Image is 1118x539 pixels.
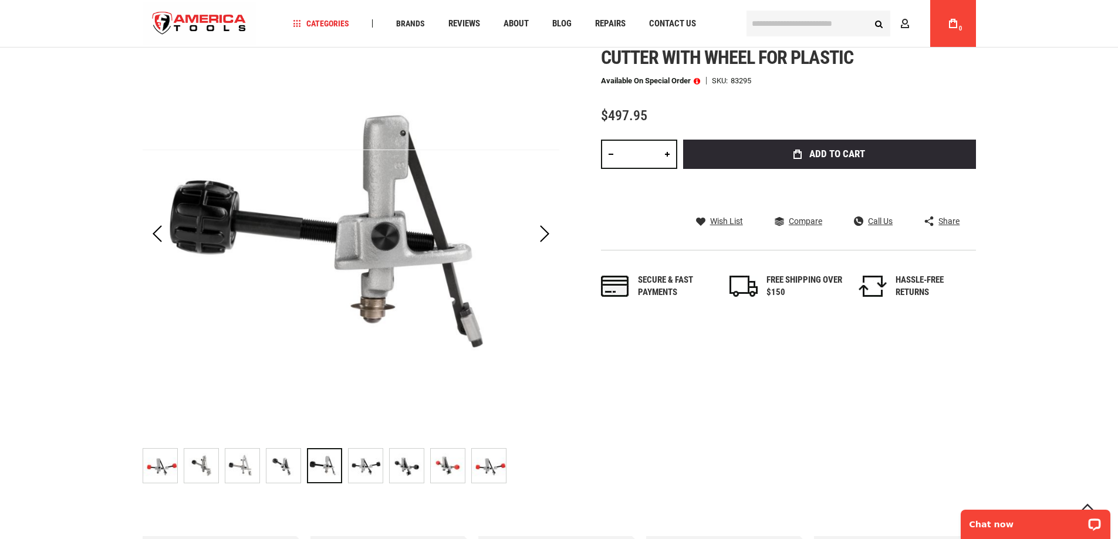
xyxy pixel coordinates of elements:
[809,149,865,159] span: Add to Cart
[547,16,577,32] a: Blog
[143,449,177,483] img: RIDGID 83295 109 2-HANDLE INTERNAL TUBING CUTTER WITH WHEEL FOR PLASTIC
[710,217,743,225] span: Wish List
[731,77,751,84] div: 83295
[712,77,731,84] strong: SKU
[143,26,172,442] div: Previous
[307,442,348,489] div: RIDGID 83295 109 2-HANDLE INTERNAL TUBING CUTTER WITH WHEEL FOR PLASTIC
[288,16,354,32] a: Categories
[868,217,893,225] span: Call Us
[590,16,631,32] a: Repairs
[266,449,300,483] img: RIDGID 83295 109 2-HANDLE INTERNAL TUBING CUTTER WITH WHEEL FOR PLASTIC
[775,216,822,226] a: Compare
[938,217,960,225] span: Share
[552,19,572,28] span: Blog
[391,16,430,32] a: Brands
[448,19,480,28] span: Reviews
[390,449,424,483] img: RIDGID 83295 109 2-HANDLE INTERNAL TUBING CUTTER WITH WHEEL FOR PLASTIC
[293,19,349,28] span: Categories
[601,276,629,297] img: payments
[766,274,843,299] div: FREE SHIPPING OVER $150
[729,276,758,297] img: shipping
[696,216,743,226] a: Wish List
[348,442,389,489] div: RIDGID 83295 109 2-HANDLE INTERNAL TUBING CUTTER WITH WHEEL FOR PLASTIC
[644,16,701,32] a: Contact Us
[868,12,890,35] button: Search
[349,449,383,483] img: RIDGID 83295 109 2-HANDLE INTERNAL TUBING CUTTER WITH WHEEL FOR PLASTIC
[472,449,506,483] img: RIDGID 83295 109 2-HANDLE INTERNAL TUBING CUTTER WITH WHEEL FOR PLASTIC
[504,19,529,28] span: About
[143,26,559,442] img: RIDGID 83295 109 2-HANDLE INTERNAL TUBING CUTTER WITH WHEEL FOR PLASTIC
[443,16,485,32] a: Reviews
[184,442,225,489] div: RIDGID 83295 109 2-HANDLE INTERNAL TUBING CUTTER WITH WHEEL FOR PLASTIC
[638,274,714,299] div: Secure & fast payments
[683,140,976,169] button: Add to Cart
[601,107,647,124] span: $497.95
[859,276,887,297] img: returns
[396,19,425,28] span: Brands
[225,449,259,483] img: RIDGID 83295 109 2-HANDLE INTERNAL TUBING CUTTER WITH WHEEL FOR PLASTIC
[143,2,256,46] img: America Tools
[595,19,626,28] span: Repairs
[498,16,534,32] a: About
[389,442,430,489] div: RIDGID 83295 109 2-HANDLE INTERNAL TUBING CUTTER WITH WHEEL FOR PLASTIC
[266,442,307,489] div: RIDGID 83295 109 2-HANDLE INTERNAL TUBING CUTTER WITH WHEEL FOR PLASTIC
[530,26,559,442] div: Next
[143,2,256,46] a: store logo
[601,77,700,85] p: Available on Special Order
[649,19,696,28] span: Contact Us
[681,172,978,206] iframe: Secure express checkout frame
[431,449,465,483] img: RIDGID 83295 109 2-HANDLE INTERNAL TUBING CUTTER WITH WHEEL FOR PLASTIC
[896,274,972,299] div: HASSLE-FREE RETURNS
[143,442,184,489] div: RIDGID 83295 109 2-HANDLE INTERNAL TUBING CUTTER WITH WHEEL FOR PLASTIC
[953,502,1118,539] iframe: LiveChat chat widget
[471,442,506,489] div: RIDGID 83295 109 2-HANDLE INTERNAL TUBING CUTTER WITH WHEEL FOR PLASTIC
[854,216,893,226] a: Call Us
[184,449,218,483] img: RIDGID 83295 109 2-HANDLE INTERNAL TUBING CUTTER WITH WHEEL FOR PLASTIC
[430,442,471,489] div: RIDGID 83295 109 2-HANDLE INTERNAL TUBING CUTTER WITH WHEEL FOR PLASTIC
[225,442,266,489] div: RIDGID 83295 109 2-HANDLE INTERNAL TUBING CUTTER WITH WHEEL FOR PLASTIC
[789,217,822,225] span: Compare
[959,25,962,32] span: 0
